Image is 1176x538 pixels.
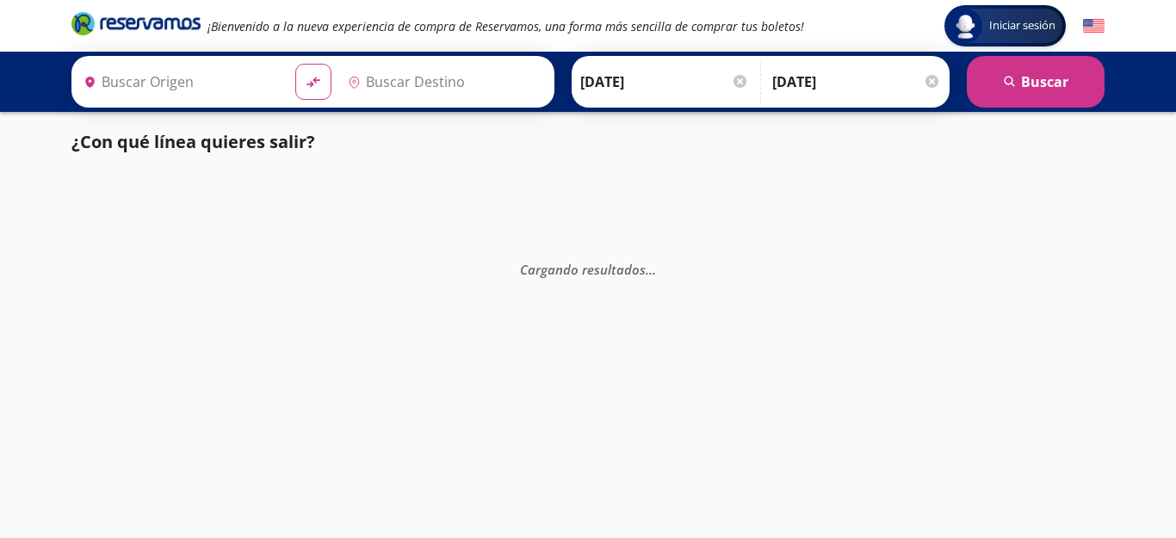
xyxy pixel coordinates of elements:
input: Buscar Destino [341,60,546,103]
input: Elegir Fecha [580,60,749,103]
input: Opcional [772,60,941,103]
span: . [646,260,649,277]
input: Buscar Origen [77,60,282,103]
button: Buscar [967,56,1105,108]
span: Iniciar sesión [982,17,1062,34]
button: English [1083,15,1105,37]
span: . [649,260,653,277]
em: ¡Bienvenido a la nueva experiencia de compra de Reservamos, una forma más sencilla de comprar tus... [207,18,804,34]
a: Brand Logo [71,10,201,41]
i: Brand Logo [71,10,201,36]
em: Cargando resultados [520,260,656,277]
span: . [653,260,656,277]
p: ¿Con qué línea quieres salir? [71,129,315,155]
